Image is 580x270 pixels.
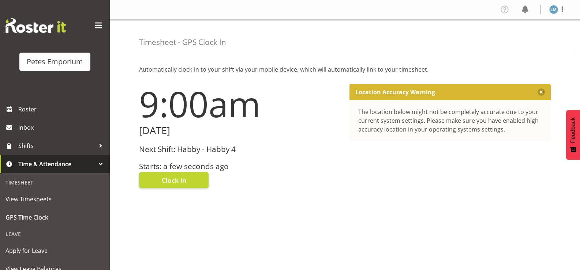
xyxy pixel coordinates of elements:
h4: Timesheet - GPS Clock In [139,38,226,46]
h3: Starts: a few seconds ago [139,162,341,171]
div: Timesheet [2,175,108,190]
h2: [DATE] [139,125,341,136]
span: Inbox [18,122,106,133]
h3: Next Shift: Habby - Habby 4 [139,145,341,153]
span: Feedback [570,117,576,143]
div: The location below might not be completely accurate due to your current system settings. Please m... [358,107,542,134]
h1: 9:00am [139,84,341,123]
div: Petes Emporium [27,56,83,67]
p: Location Accuracy Warning [355,88,435,96]
span: GPS Time Clock [5,212,104,223]
a: GPS Time Clock [2,208,108,227]
span: Clock In [162,175,186,185]
img: Rosterit website logo [5,18,66,33]
span: Apply for Leave [5,245,104,256]
a: View Timesheets [2,190,108,208]
p: Automatically clock-in to your shift via your mobile device, which will automatically link to you... [139,65,551,74]
span: View Timesheets [5,194,104,205]
button: Feedback - Show survey [566,110,580,160]
div: Leave [2,227,108,242]
span: Roster [18,104,106,115]
a: Apply for Leave [2,242,108,260]
span: Time & Attendance [18,159,95,170]
button: Clock In [139,172,209,188]
img: lianne-morete5410.jpg [549,5,558,14]
button: Close message [538,88,545,96]
span: Shifts [18,140,95,151]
